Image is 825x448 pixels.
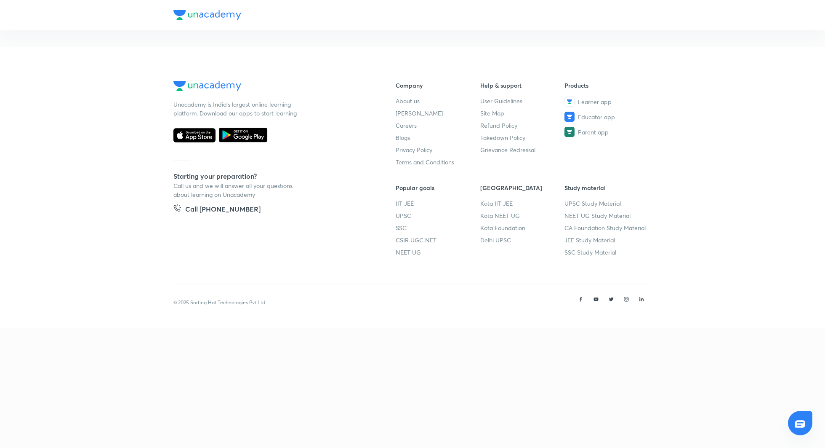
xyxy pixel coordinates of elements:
a: Site Map [480,109,565,118]
a: Takedown Policy [480,133,565,142]
h6: Company [396,81,480,90]
span: Parent app [578,128,609,137]
a: CA Foundation Study Material [564,223,649,232]
h6: Help & support [480,81,565,90]
a: Refund Policy [480,121,565,130]
a: SSC [396,223,480,232]
a: Delhi UPSC [480,236,565,244]
span: Learner app [578,97,612,106]
h6: Study material [564,183,649,192]
a: Kota IIT JEE [480,199,565,208]
h6: Products [564,81,649,90]
h6: [GEOGRAPHIC_DATA] [480,183,565,192]
img: Parent app [564,127,575,137]
a: Privacy Policy [396,145,480,154]
a: Grievance Redressal [480,145,565,154]
a: [PERSON_NAME] [396,109,480,118]
img: Company Logo [173,81,241,91]
a: UPSC [396,211,480,220]
a: Parent app [564,127,649,137]
a: Educator app [564,112,649,122]
p: Unacademy is India’s largest online learning platform. Download our apps to start learning [173,100,300,118]
a: UPSC Study Material [564,199,649,208]
a: IIT JEE [396,199,480,208]
span: Careers [396,121,417,130]
span: Educator app [578,113,615,121]
a: NEET UG [396,248,480,257]
a: Terms and Conditions [396,158,480,166]
a: Company Logo [173,81,369,93]
img: Learner app [564,97,575,107]
p: Call us and we will answer all your questions about learning on Unacademy [173,181,300,199]
img: Company Logo [173,10,241,20]
a: About us [396,97,480,105]
a: Careers [396,121,480,130]
a: SSC Study Material [564,248,649,257]
a: Learner app [564,97,649,107]
p: © 2025 Sorting Hat Technologies Pvt Ltd [173,299,265,306]
h5: Starting your preparation? [173,171,369,181]
h5: Call [PHONE_NUMBER] [185,204,261,216]
a: CSIR UGC NET [396,236,480,244]
a: NEET UG Study Material [564,211,649,220]
a: Kota Foundation [480,223,565,232]
a: User Guidelines [480,97,565,105]
a: Kota NEET UG [480,211,565,220]
a: JEE Study Material [564,236,649,244]
img: Educator app [564,112,575,122]
h6: Popular goals [396,183,480,192]
a: Call [PHONE_NUMBER] [173,204,261,216]
a: Blogs [396,133,480,142]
